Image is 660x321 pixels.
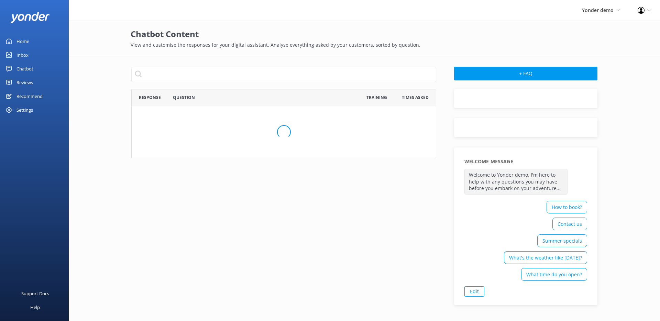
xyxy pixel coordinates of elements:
div: Home [16,34,29,48]
div: What time do you open? [521,268,587,281]
div: How to book? [547,201,587,213]
div: Contact us [552,218,587,230]
div: Inbox [16,48,29,62]
img: yonder-white-logo.png [10,12,50,23]
div: grid [131,106,436,158]
span: Training [366,94,387,101]
span: Question [173,94,195,101]
p: View and customise the responses for your digital assistant. Analyse everything asked by your cus... [131,41,598,49]
div: Reviews [16,76,33,89]
div: Settings [16,103,33,117]
div: Summer specials [537,234,587,247]
div: What's the weather like [DATE]? [504,251,587,264]
a: Edit [464,286,484,297]
p: Welcome to Yonder demo. I'm here to help with any questions you may have before you embark on you... [464,169,568,195]
button: + FAQ [454,67,597,80]
div: Support Docs [21,287,49,300]
h5: Welcome Message [464,158,513,165]
span: Times Asked [402,94,429,101]
div: Chatbot [16,62,33,76]
h2: Chatbot Content [131,27,598,41]
span: Response [139,94,161,101]
div: Help [30,300,40,314]
div: Recommend [16,89,43,103]
span: Yonder demo [582,7,614,13]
